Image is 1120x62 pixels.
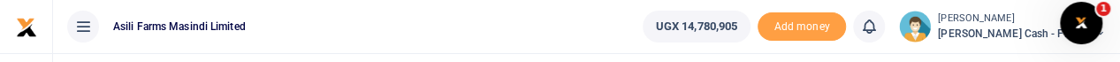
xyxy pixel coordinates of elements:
span: UGX 14,780,905 [656,18,737,35]
span: [PERSON_NAME] Cash - Finance [938,26,1106,42]
img: logo-small [16,17,37,38]
span: 1 [1096,2,1110,16]
li: Wallet ballance [636,11,758,43]
img: profile-user [899,11,931,43]
span: Add money [758,12,846,42]
small: [PERSON_NAME] [938,12,1106,27]
a: logo-small logo-large logo-large [16,19,37,33]
a: Add money [758,19,846,32]
a: UGX 14,780,905 [643,11,750,43]
li: Toup your wallet [758,12,846,42]
span: Asili Farms Masindi Limited [106,19,253,35]
a: profile-user [PERSON_NAME] [PERSON_NAME] Cash - Finance [899,11,1106,43]
iframe: Intercom live chat [1060,2,1102,44]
